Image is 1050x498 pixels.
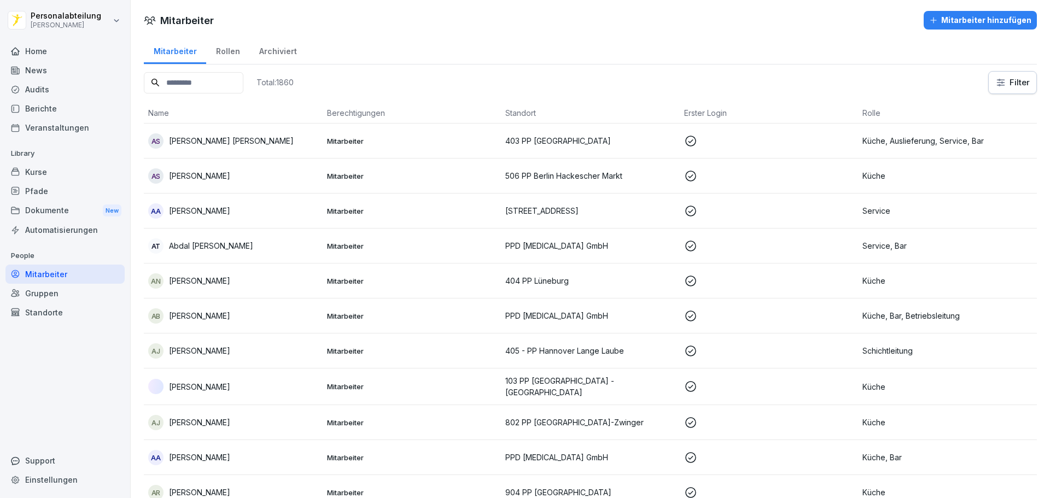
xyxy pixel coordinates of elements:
[323,103,501,124] th: Berechtigungen
[327,382,497,391] p: Mitarbeiter
[5,145,125,162] p: Library
[5,99,125,118] a: Berichte
[148,168,164,184] div: AS
[327,206,497,216] p: Mitarbeiter
[680,103,859,124] th: Erster Login
[5,181,125,201] a: Pfade
[103,204,121,217] div: New
[148,273,164,289] div: AN
[169,345,230,356] p: [PERSON_NAME]
[505,275,675,286] p: 404 PP Lüneburg
[5,247,125,265] p: People
[5,470,125,489] a: Einstellungen
[858,103,1037,124] th: Rolle
[862,170,1032,181] p: Küche
[148,308,164,324] div: AB
[327,136,497,146] p: Mitarbeiter
[505,417,675,428] p: 802 PP [GEOGRAPHIC_DATA]-Zwinger
[862,417,1032,428] p: Küche
[5,162,125,181] a: Kurse
[505,170,675,181] p: 506 PP Berlin Hackescher Markt
[5,80,125,99] a: Audits
[148,415,164,430] div: AJ
[5,265,125,284] a: Mitarbeiter
[169,205,230,216] p: [PERSON_NAME]
[169,170,230,181] p: [PERSON_NAME]
[169,381,230,392] p: [PERSON_NAME]
[327,418,497,427] p: Mitarbeiter
[505,375,675,398] p: 103 PP [GEOGRAPHIC_DATA] - [GEOGRAPHIC_DATA]
[5,118,125,137] a: Veranstaltungen
[169,417,230,428] p: [PERSON_NAME]
[249,36,306,64] a: Archiviert
[5,201,125,221] a: DokumenteNew
[327,276,497,286] p: Mitarbeiter
[505,240,675,251] p: PPD [MEDICAL_DATA] GmbH
[862,135,1032,147] p: Küche, Auslieferung, Service, Bar
[148,343,164,359] div: AJ
[929,14,1031,26] div: Mitarbeiter hinzufügen
[327,171,497,181] p: Mitarbeiter
[862,345,1032,356] p: Schichtleitung
[148,238,164,254] div: AT
[160,13,214,28] h1: Mitarbeiter
[924,11,1037,30] button: Mitarbeiter hinzufügen
[862,452,1032,463] p: Küche, Bar
[862,275,1032,286] p: Küche
[148,450,164,465] div: AA
[169,135,294,147] p: [PERSON_NAME] [PERSON_NAME]
[505,310,675,321] p: PPD [MEDICAL_DATA] GmbH
[169,240,253,251] p: Abdal [PERSON_NAME]
[862,487,1032,498] p: Küche
[505,345,675,356] p: 405 - PP Hannover Lange Laube
[31,11,101,21] p: Personalabteilung
[505,452,675,463] p: PPD [MEDICAL_DATA] GmbH
[5,303,125,322] a: Standorte
[144,36,206,64] a: Mitarbeiter
[5,42,125,61] a: Home
[206,36,249,64] a: Rollen
[327,346,497,356] p: Mitarbeiter
[327,488,497,497] p: Mitarbeiter
[169,310,230,321] p: [PERSON_NAME]
[862,240,1032,251] p: Service, Bar
[505,135,675,147] p: 403 PP [GEOGRAPHIC_DATA]
[144,103,323,124] th: Name
[327,241,497,251] p: Mitarbeiter
[5,201,125,221] div: Dokumente
[148,133,164,149] div: AS
[862,381,1032,392] p: Küche
[256,77,294,87] p: Total: 1860
[327,311,497,321] p: Mitarbeiter
[505,205,675,216] p: [STREET_ADDRESS]
[989,72,1036,93] button: Filter
[862,310,1032,321] p: Küche, Bar, Betriebsleitung
[5,61,125,80] a: News
[862,205,1032,216] p: Service
[995,77,1030,88] div: Filter
[501,103,680,124] th: Standort
[505,487,675,498] p: 904 PP [GEOGRAPHIC_DATA]
[148,203,164,219] div: AA
[169,487,230,498] p: [PERSON_NAME]
[169,275,230,286] p: [PERSON_NAME]
[31,21,101,29] p: [PERSON_NAME]
[5,220,125,239] a: Automatisierungen
[5,451,125,470] div: Support
[5,284,125,303] a: Gruppen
